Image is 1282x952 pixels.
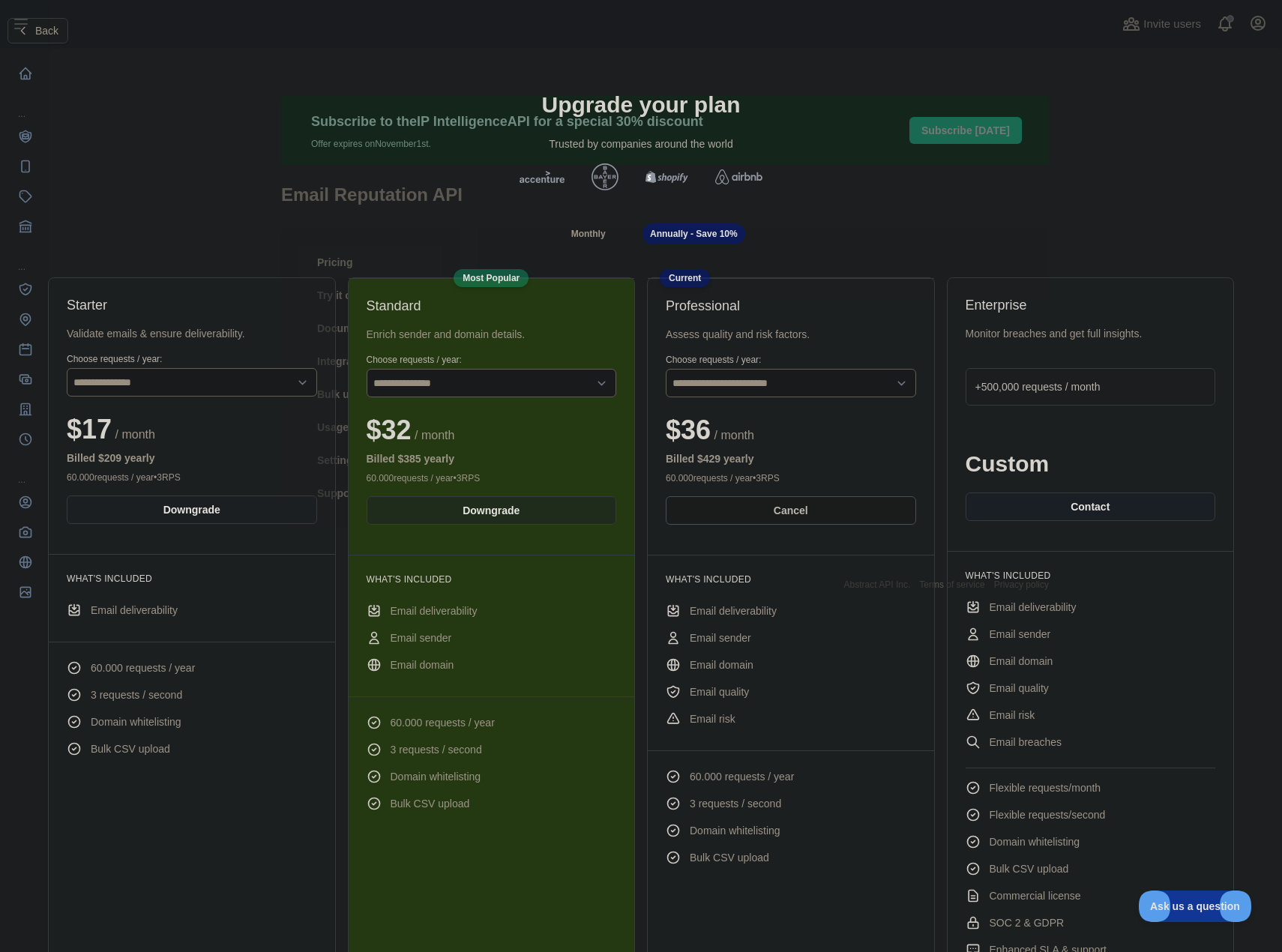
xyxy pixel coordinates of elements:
[660,269,710,287] div: Current
[966,296,1216,314] h2: Enterprise
[1139,891,1252,922] iframe: Toggle Customer Support
[367,297,617,315] h2: Standard
[650,229,738,239] span: Annually - Save 10%
[571,229,606,239] span: Monthly
[454,269,529,287] div: Most Popular
[666,297,916,315] h2: Professional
